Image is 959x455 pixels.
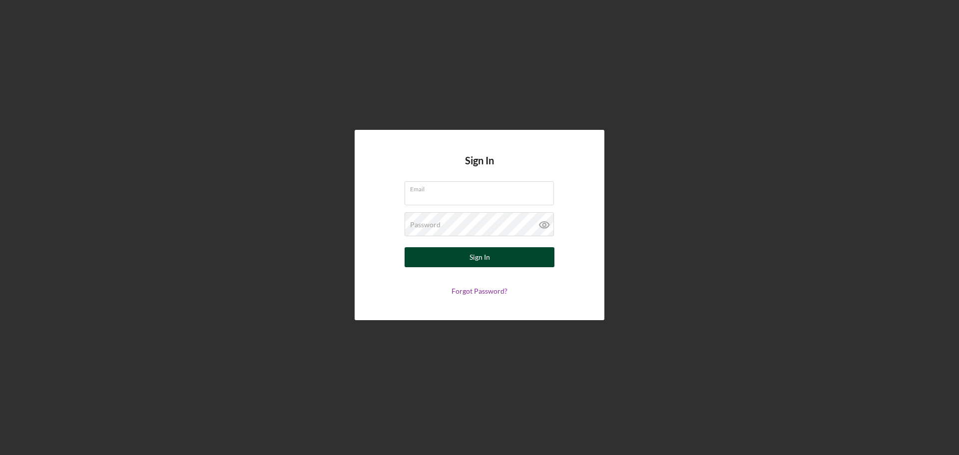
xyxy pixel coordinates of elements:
[405,247,554,267] button: Sign In
[470,247,490,267] div: Sign In
[410,182,554,193] label: Email
[452,287,507,295] a: Forgot Password?
[465,155,494,181] h4: Sign In
[410,221,441,229] label: Password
